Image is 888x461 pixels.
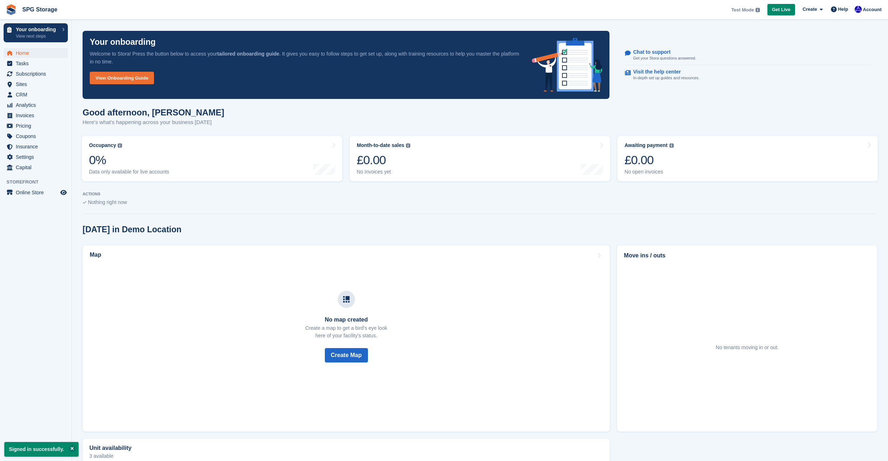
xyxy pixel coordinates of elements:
[83,225,182,234] h2: [DATE] in Demo Location
[532,38,602,92] img: onboarding-info-6c161a55d2c0e0a8cae90662b2fe09162a5109e8cc188191df67fb4f79e88e88.svg
[4,152,68,162] a: menu
[4,79,68,89] a: menu
[343,296,350,303] img: map-icn-33ee37083ee616e46c38cad1a60f524a97daa1e2b2c8c0bc3eb3415660979fc1.svg
[89,453,603,458] p: 3 available
[16,131,59,141] span: Coupons
[803,6,817,13] span: Create
[4,442,79,457] p: Signed in successfully.
[6,4,17,15] img: stora-icon-8386f47178a22dfd0bd8f6a31ec36ba5ce8667c1dd55bd0f319d3a0aa187defe.svg
[4,121,68,131] a: menu
[16,121,59,131] span: Pricing
[16,48,59,58] span: Home
[16,58,59,68] span: Tasks
[16,27,59,32] p: Your onboarding
[16,100,59,110] span: Analytics
[305,324,387,339] p: Create a map to get a bird's eye look here of your facility's status.
[118,143,122,148] img: icon-info-grey-7440780725fd019a000dd9b08b2336e03edf1995a4989e88bcd33f0948082b44.svg
[716,344,779,351] div: No tenants moving in or out.
[83,108,224,117] h1: Good afternoon, [PERSON_NAME]
[756,8,760,12] img: icon-info-grey-7440780725fd019a000dd9b08b2336e03edf1995a4989e88bcd33f0948082b44.svg
[19,4,60,15] a: SPG Storage
[89,445,131,451] h2: Unit availability
[16,90,59,100] span: CRM
[633,49,690,55] p: Chat to support
[633,75,700,81] p: In-depth set up guides and resources.
[83,192,877,196] p: ACTIONS
[89,169,169,175] div: Data only available for live accounts
[16,33,59,39] p: View next steps
[4,90,68,100] a: menu
[625,46,870,65] a: Chat to support Get your Stora questions answered.
[731,6,754,14] span: Test Mode
[772,6,790,13] span: Get Live
[617,136,878,181] a: Awaiting payment £0.00 No open invoices
[16,142,59,152] span: Insurance
[217,51,279,57] strong: tailored onboarding guide
[4,110,68,120] a: menu
[6,179,71,186] span: Storefront
[767,4,795,16] a: Get Live
[89,153,169,167] div: 0%
[4,100,68,110] a: menu
[625,142,668,148] div: Awaiting payment
[357,142,404,148] div: Month-to-date sales
[669,143,674,148] img: icon-info-grey-7440780725fd019a000dd9b08b2336e03edf1995a4989e88bcd33f0948082b44.svg
[625,169,674,175] div: No open invoices
[305,317,387,323] h3: No map created
[83,245,610,432] a: Map No map created Create a map to get a bird's eye lookhere of your facility's status. Create Map
[633,55,696,61] p: Get your Stora questions answered.
[16,152,59,162] span: Settings
[625,65,870,85] a: Visit the help center In-depth set up guides and resources.
[89,142,116,148] div: Occupancy
[82,136,342,181] a: Occupancy 0% Data only available for live accounts
[855,6,862,13] img: Dominic Oldham
[350,136,610,181] a: Month-to-date sales £0.00 No invoices yet
[4,69,68,79] a: menu
[16,187,59,198] span: Online Store
[624,251,870,260] h2: Move ins / outs
[16,110,59,120] span: Invoices
[325,348,368,362] button: Create Map
[357,169,410,175] div: No invoices yet
[625,153,674,167] div: £0.00
[633,69,694,75] p: Visit the help center
[90,72,154,84] a: View Onboarding Guide
[83,118,224,127] p: Here's what's happening across your business [DATE]
[863,6,882,13] span: Account
[4,162,68,172] a: menu
[4,142,68,152] a: menu
[59,188,68,197] a: Preview store
[4,187,68,198] a: menu
[16,79,59,89] span: Sites
[88,199,127,205] span: Nothing right now
[90,252,101,258] h2: Map
[406,143,410,148] img: icon-info-grey-7440780725fd019a000dd9b08b2336e03edf1995a4989e88bcd33f0948082b44.svg
[4,58,68,68] a: menu
[4,48,68,58] a: menu
[4,131,68,141] a: menu
[90,38,156,46] p: Your onboarding
[83,201,87,204] img: blank_slate_check_icon-ba018cac091ee9be17c0a81a6c232d5eb81de652e7a59be601be346b1b6ddf79.svg
[16,69,59,79] span: Subscriptions
[357,153,410,167] div: £0.00
[16,162,59,172] span: Capital
[838,6,848,13] span: Help
[4,23,68,42] a: Your onboarding View next steps
[90,50,520,66] p: Welcome to Stora! Press the button below to access your . It gives you easy to follow steps to ge...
